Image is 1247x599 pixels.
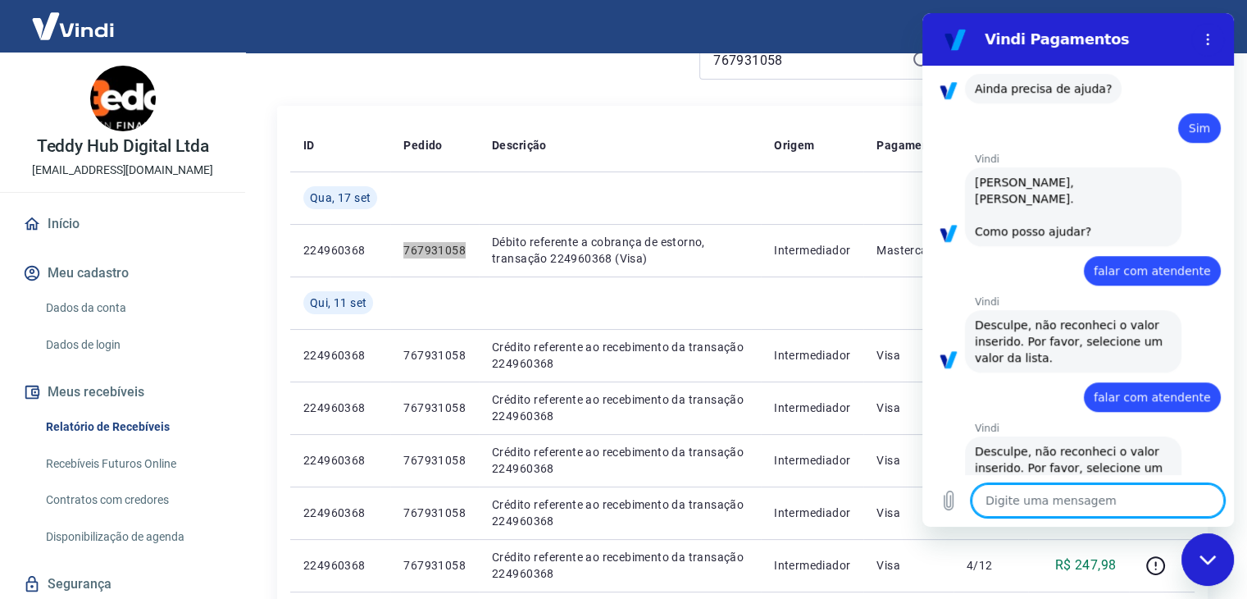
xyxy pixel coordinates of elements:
button: Meu cadastro [20,255,225,291]
iframe: Botão para abrir a janela de mensagens, conversa em andamento [1181,533,1234,586]
p: Intermediador [774,452,850,469]
p: Descrição [492,137,547,153]
span: Qui, 11 set [310,295,366,311]
span: Qua, 17 set [310,190,371,206]
p: 224960368 [303,242,377,258]
p: 767931058 [403,452,466,469]
p: 767931058 [403,557,466,574]
p: Débito referente a cobrança de estorno, transação 224960368 (Visa) [492,234,748,267]
p: Mastercard [876,242,940,258]
p: 224960368 [303,400,377,416]
button: Sair [1168,11,1227,42]
p: Intermediador [774,505,850,521]
p: Origem [774,137,814,153]
a: Contratos com credores [39,483,225,517]
input: Busque pelo número do pedido [713,48,905,72]
p: 767931058 [403,505,466,521]
p: 224960368 [303,505,377,521]
p: 224960368 [303,452,377,469]
a: Dados de login [39,328,225,362]
p: Intermediador [774,557,850,574]
p: Crédito referente ao recebimento da transação 224960368 [492,391,748,424]
p: Pedido [403,137,442,153]
p: 224960368 [303,557,377,574]
p: Intermediador [774,347,850,364]
a: Disponibilização de agenda [39,520,225,554]
p: Crédito referente ao recebimento da transação 224960368 [492,549,748,582]
p: Visa [876,347,940,364]
p: 224960368 [303,347,377,364]
a: Início [20,206,225,242]
p: 4/12 [967,557,1015,574]
p: Teddy Hub Digital Ltda [37,138,209,155]
p: Pagamento [876,137,940,153]
a: Dados da conta [39,291,225,325]
p: R$ 247,98 [1055,556,1117,575]
a: Recebíveis Futuros Online [39,447,225,481]
p: Intermediador [774,400,850,416]
p: 767931058 [403,242,466,258]
img: 5902785a-6559-4696-b25b-382ced304c37.jpeg [90,66,156,131]
p: [EMAIL_ADDRESS][DOMAIN_NAME] [32,162,213,179]
p: Visa [876,505,940,521]
p: Visa [876,400,940,416]
p: Intermediador [774,242,850,258]
button: Meus recebíveis [20,374,225,410]
img: Vindi [20,1,126,51]
p: Crédito referente ao recebimento da transação 224960368 [492,496,748,529]
iframe: Janela de mensagens [922,13,1234,527]
p: Visa [876,452,940,469]
a: Relatório de Recebíveis [39,410,225,444]
p: 767931058 [403,347,466,364]
p: Crédito referente ao recebimento da transação 224960368 [492,444,748,477]
p: Crédito referente ao recebimento da transação 224960368 [492,339,748,372]
p: ID [303,137,315,153]
p: 767931058 [403,400,466,416]
p: Visa [876,557,940,574]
